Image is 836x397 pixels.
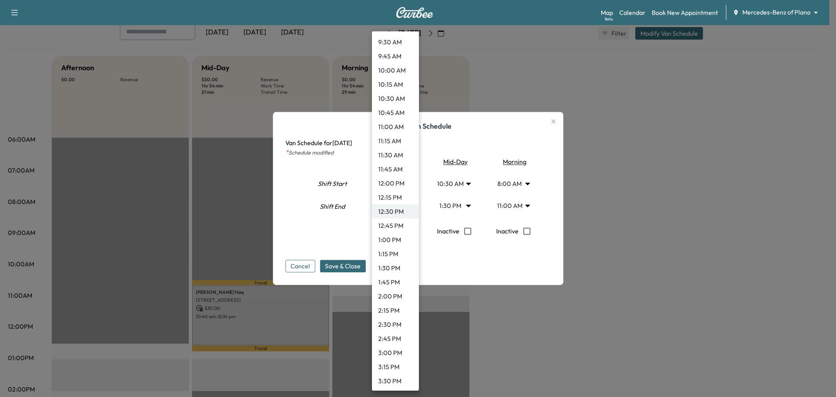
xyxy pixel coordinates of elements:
[372,176,419,190] li: 12:00 PM
[372,204,419,219] li: 12:30 PM
[372,374,419,388] li: 3:30 PM
[372,289,419,303] li: 2:00 PM
[372,63,419,77] li: 10:00 AM
[372,317,419,331] li: 2:30 PM
[372,106,419,120] li: 10:45 AM
[372,148,419,162] li: 11:30 AM
[372,275,419,289] li: 1:45 PM
[372,190,419,204] li: 12:15 PM
[372,261,419,275] li: 1:30 PM
[372,120,419,134] li: 11:00 AM
[372,331,419,346] li: 2:45 PM
[372,219,419,233] li: 12:45 PM
[372,49,419,63] li: 9:45 AM
[372,346,419,360] li: 3:00 PM
[372,162,419,176] li: 11:45 AM
[372,77,419,91] li: 10:15 AM
[372,303,419,317] li: 2:15 PM
[372,233,419,247] li: 1:00 PM
[372,360,419,374] li: 3:15 PM
[372,247,419,261] li: 1:15 PM
[372,134,419,148] li: 11:15 AM
[372,35,419,49] li: 9:30 AM
[372,91,419,106] li: 10:30 AM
